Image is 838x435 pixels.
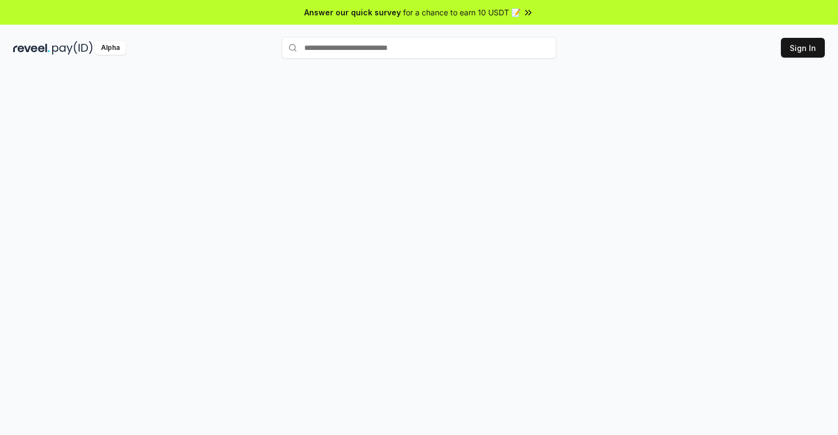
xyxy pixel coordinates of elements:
[13,41,50,55] img: reveel_dark
[95,41,126,55] div: Alpha
[403,7,521,18] span: for a chance to earn 10 USDT 📝
[52,41,93,55] img: pay_id
[304,7,401,18] span: Answer our quick survey
[781,38,825,58] button: Sign In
